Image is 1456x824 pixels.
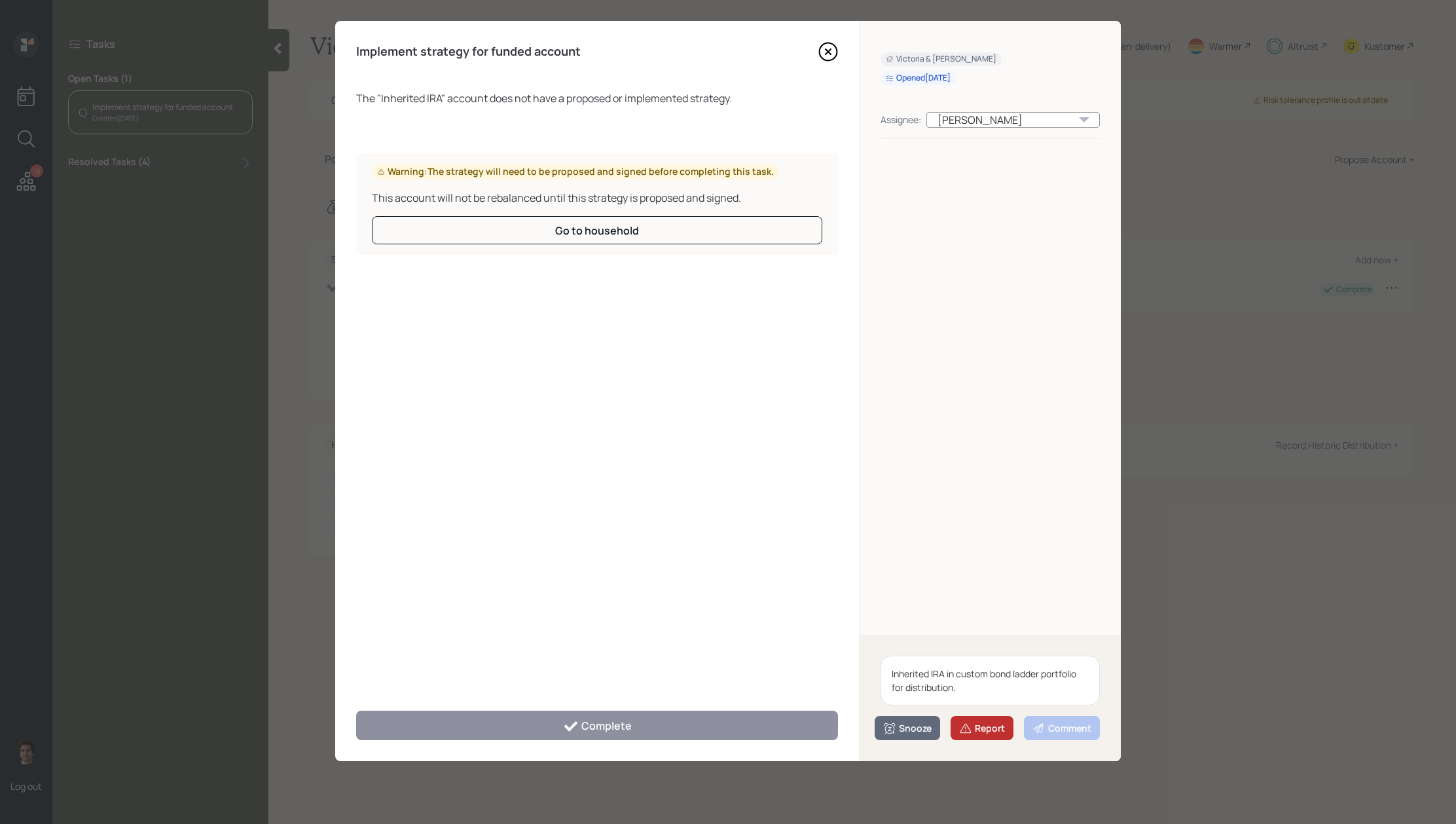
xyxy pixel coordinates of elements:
[926,112,1100,128] div: [PERSON_NAME]
[356,711,838,740] button: Complete
[555,223,639,238] div: Go to household
[881,656,1100,705] textarea: Inherited IRA in custom bond ladder portfolio for distribution.
[372,216,822,244] button: Go to household
[886,73,951,84] div: Opened [DATE]
[886,54,996,65] div: Victoria & [PERSON_NAME]
[563,719,632,734] div: Complete
[883,722,932,735] div: Snooze
[356,45,581,59] h4: Implement strategy for funded account
[372,190,822,206] div: This account will not be rebalanced until this strategy is proposed and signed.
[1024,716,1100,740] button: Comment
[959,722,1005,735] div: Report
[1032,722,1091,735] div: Comment
[377,165,774,178] div: Warning: The strategy will need to be proposed and signed before completing this task.
[881,113,921,126] div: Assignee:
[875,716,940,740] button: Snooze
[356,90,838,106] div: The " Inherited IRA " account does not have a proposed or implemented strategy.
[951,716,1013,740] button: Report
